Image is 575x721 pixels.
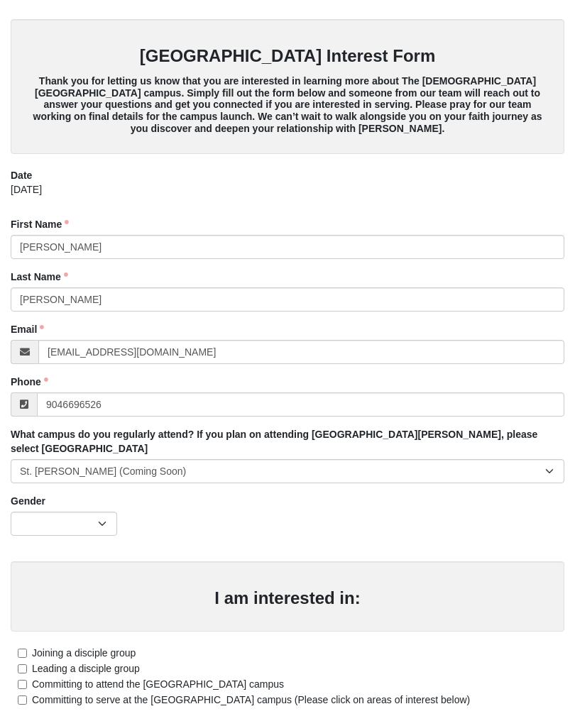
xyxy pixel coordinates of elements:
[11,270,68,284] label: Last Name
[11,427,564,456] label: What campus do you regularly attend? If you plan on attending [GEOGRAPHIC_DATA][PERSON_NAME], ple...
[25,46,550,67] h3: [GEOGRAPHIC_DATA] Interest Form
[11,217,69,231] label: First Name
[32,678,284,690] span: Committing to attend the [GEOGRAPHIC_DATA] campus
[32,647,136,659] span: Joining a disciple group
[18,680,27,689] input: Committing to attend the [GEOGRAPHIC_DATA] campus
[18,649,27,658] input: Joining a disciple group
[32,663,140,674] span: Leading a disciple group
[11,322,44,336] label: Email
[11,494,45,508] label: Gender
[25,75,550,135] h5: Thank you for letting us know that you are interested in learning more about The [DEMOGRAPHIC_DAT...
[32,694,470,705] span: Committing to serve at the [GEOGRAPHIC_DATA] campus (Please click on areas of interest below)
[18,664,27,673] input: Leading a disciple group
[11,168,32,182] label: Date
[25,588,550,609] h3: I am interested in:
[11,375,48,389] label: Phone
[18,695,27,705] input: Committing to serve at the [GEOGRAPHIC_DATA] campus (Please click on areas of interest below)
[11,182,564,207] div: [DATE]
